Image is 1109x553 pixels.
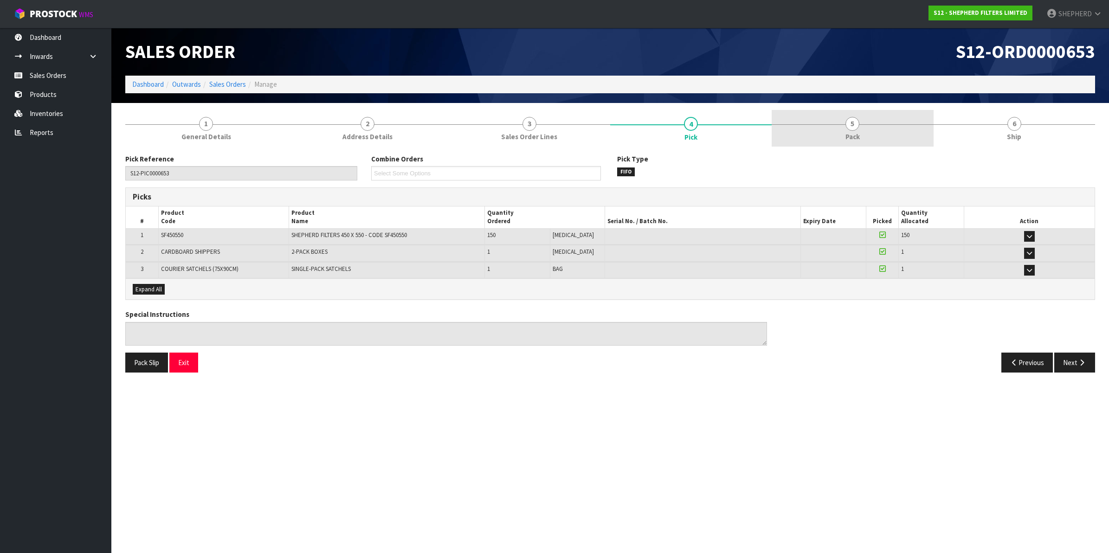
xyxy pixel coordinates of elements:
th: # [126,206,158,228]
span: 1 [901,248,904,256]
span: CARDBOARD SHIPPERS [161,248,220,256]
span: Ship [1007,132,1021,141]
th: Product Name [289,206,485,228]
strong: S12 - SHEPHERD FILTERS LIMITED [934,9,1027,17]
span: COURIER SATCHELS (75X90CM) [161,265,239,273]
span: ProStock [30,8,77,20]
span: 4 [684,117,698,131]
span: 6 [1007,117,1021,131]
h3: Picks [133,193,603,201]
span: SHEPHERD FILTERS 450 X 550 - CODE SF450550 [291,231,407,239]
span: 2 [141,248,143,256]
span: BAG [553,265,563,273]
label: Pick Type [617,154,648,164]
span: Pick [684,132,697,142]
th: Serial No. / Batch No. [605,206,801,228]
span: [MEDICAL_DATA] [553,248,594,256]
span: [MEDICAL_DATA] [553,231,594,239]
span: SHEPHERD [1058,9,1092,18]
span: Sales Order Lines [501,132,557,141]
span: Sales Order [125,40,235,63]
span: 150 [901,231,909,239]
span: 1 [487,248,490,256]
span: 2-PACK BOXES [291,248,328,256]
span: Manage [254,80,277,89]
a: Outwards [172,80,201,89]
button: Previous [1001,353,1053,373]
span: 3 [522,117,536,131]
small: WMS [79,10,93,19]
span: Picked [873,217,892,225]
span: Address Details [342,132,393,141]
span: 1 [199,117,213,131]
label: Special Instructions [125,309,189,319]
span: 3 [141,265,143,273]
span: Pack [845,132,860,141]
label: Combine Orders [371,154,423,164]
span: Pick [125,147,1095,379]
span: 5 [845,117,859,131]
button: Expand All [133,284,165,295]
span: General Details [181,132,231,141]
img: cube-alt.png [14,8,26,19]
span: 1 [487,265,490,273]
span: FIFO [617,167,635,177]
button: Next [1054,353,1095,373]
span: Expand All [135,285,162,293]
button: Pack Slip [125,353,168,373]
button: Exit [169,353,198,373]
th: Product Code [158,206,289,228]
a: Sales Orders [209,80,246,89]
th: Quantity Allocated [899,206,964,228]
span: 1 [141,231,143,239]
label: Pick Reference [125,154,174,164]
th: Expiry Date [801,206,866,228]
span: 1 [901,265,904,273]
th: Quantity Ordered [485,206,605,228]
span: 150 [487,231,496,239]
span: S12-ORD0000653 [956,40,1095,63]
span: SF450550 [161,231,183,239]
span: 2 [361,117,374,131]
th: Action [964,206,1095,228]
a: Dashboard [132,80,164,89]
span: SINGLE-PACK SATCHELS [291,265,351,273]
